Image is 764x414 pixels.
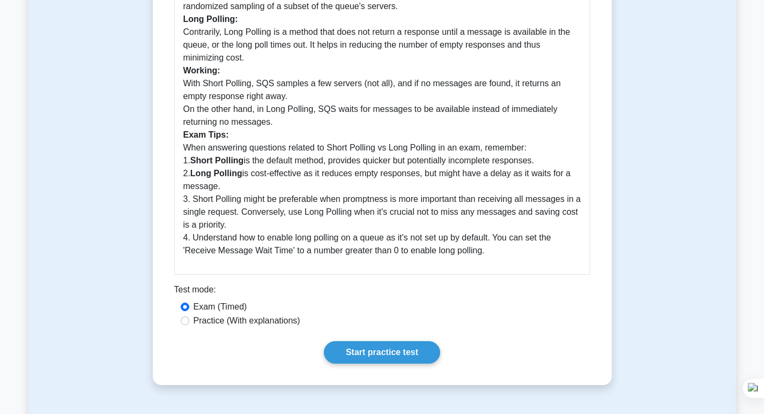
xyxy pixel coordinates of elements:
[194,300,247,313] label: Exam (Timed)
[194,314,300,327] label: Practice (With explanations)
[190,169,242,178] b: Long Polling
[324,341,440,364] a: Start practice test
[183,14,238,24] b: Long Polling:
[190,156,244,165] b: Short Polling
[174,283,590,300] div: Test mode:
[183,130,229,139] b: Exam Tips:
[183,66,220,75] b: Working:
